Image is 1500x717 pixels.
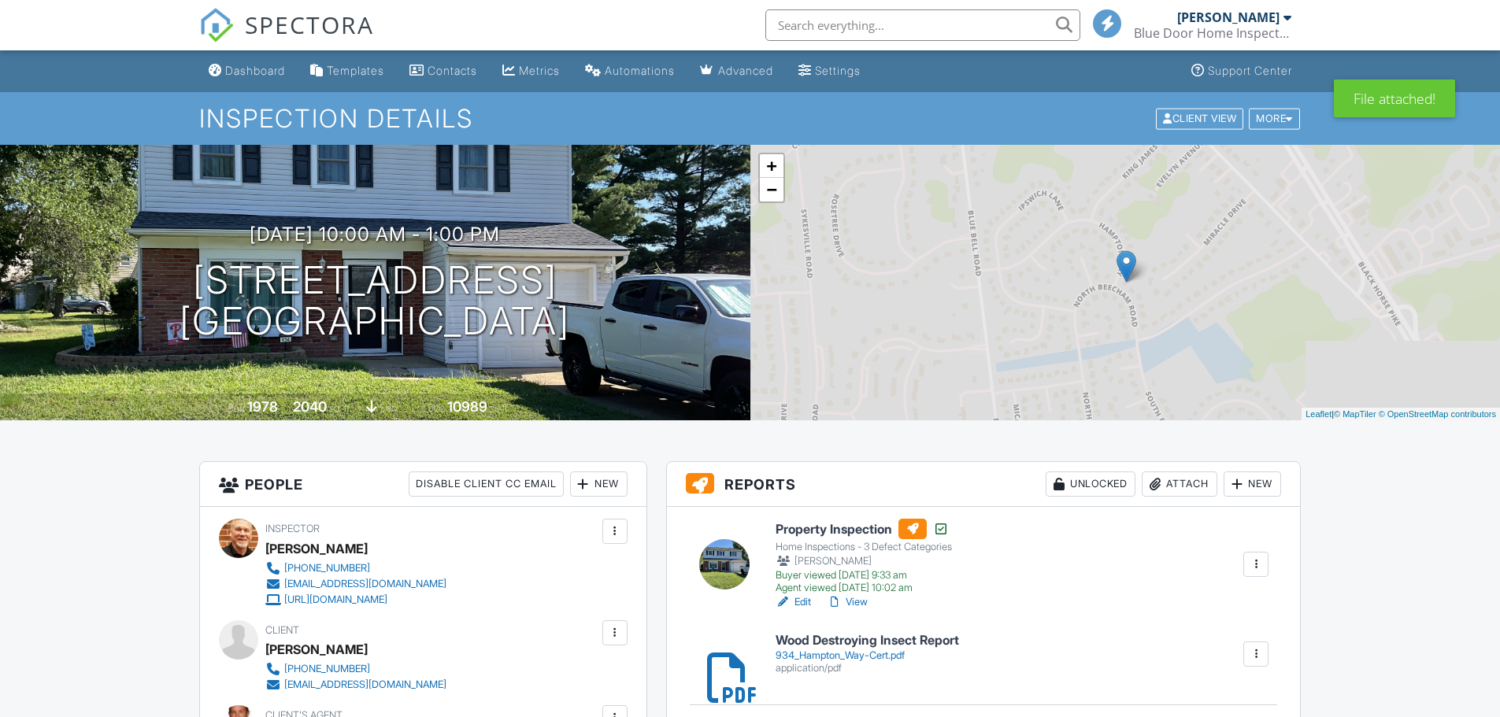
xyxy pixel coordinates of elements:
[1142,471,1217,497] div: Attach
[570,471,628,497] div: New
[265,638,368,661] div: [PERSON_NAME]
[776,541,952,553] div: Home Inspections - 3 Defect Categories
[667,462,1301,507] h3: Reports
[827,594,868,610] a: View
[1334,409,1376,419] a: © MapTiler
[776,553,952,569] div: [PERSON_NAME]
[694,57,780,86] a: Advanced
[245,8,374,41] span: SPECTORA
[447,398,487,415] div: 10989
[250,224,500,245] h3: [DATE] 10:00 am - 1:00 pm
[265,560,446,576] a: [PHONE_NUMBER]
[403,57,483,86] a: Contacts
[815,64,861,77] div: Settings
[765,9,1080,41] input: Search everything...
[265,576,446,592] a: [EMAIL_ADDRESS][DOMAIN_NAME]
[199,8,234,43] img: The Best Home Inspection Software - Spectora
[776,582,952,594] div: Agent viewed [DATE] 10:02 am
[1208,64,1292,77] div: Support Center
[718,64,773,77] div: Advanced
[247,398,278,415] div: 1978
[496,57,566,86] a: Metrics
[265,537,368,560] div: [PERSON_NAME]
[284,578,446,590] div: [EMAIL_ADDRESS][DOMAIN_NAME]
[519,64,560,77] div: Metrics
[412,402,445,414] span: Lot Size
[284,562,370,575] div: [PHONE_NUMBER]
[265,523,320,534] span: Inspector
[1156,108,1243,129] div: Client View
[327,64,384,77] div: Templates
[776,519,952,594] a: Property Inspection Home Inspections - 3 Defect Categories [PERSON_NAME] Buyer viewed [DATE] 9:33...
[776,649,959,662] div: 934_Hampton_Way-Cert.pdf
[199,105,1302,132] h1: Inspection Details
[1046,471,1135,497] div: Unlocked
[579,57,681,86] a: Automations (Basic)
[202,57,291,86] a: Dashboard
[228,402,245,414] span: Built
[265,661,446,677] a: [PHONE_NUMBER]
[225,64,285,77] div: Dashboard
[1302,408,1500,421] div: |
[1134,25,1291,41] div: Blue Door Home Inspections
[1154,112,1247,124] a: Client View
[284,593,387,606] div: [URL][DOMAIN_NAME]
[380,402,397,414] span: slab
[776,569,952,582] div: Buyer viewed [DATE] 9:33 am
[776,634,959,648] h6: Wood Destroying Insect Report
[1185,57,1298,86] a: Support Center
[776,662,959,674] div: application/pdf
[284,678,446,691] div: [EMAIL_ADDRESS][DOMAIN_NAME]
[490,402,509,414] span: sq.ft.
[776,519,952,539] h6: Property Inspection
[1177,9,1280,25] div: [PERSON_NAME]
[265,624,299,636] span: Client
[304,57,391,86] a: Templates
[293,398,327,415] div: 2040
[792,57,867,86] a: Settings
[776,634,959,674] a: Wood Destroying Insect Report 934_Hampton_Way-Cert.pdf application/pdf
[1249,108,1300,129] div: More
[199,21,374,54] a: SPECTORA
[1224,471,1281,497] div: New
[265,677,446,693] a: [EMAIL_ADDRESS][DOMAIN_NAME]
[1379,409,1496,419] a: © OpenStreetMap contributors
[605,64,675,77] div: Automations
[200,462,646,507] h3: People
[265,592,446,608] a: [URL][DOMAIN_NAME]
[760,154,783,178] a: Zoom in
[776,594,811,610] a: Edit
[284,663,370,675] div: [PHONE_NUMBER]
[329,402,351,414] span: sq. ft.
[428,64,477,77] div: Contacts
[1306,409,1331,419] a: Leaflet
[180,260,570,343] h1: [STREET_ADDRESS] [GEOGRAPHIC_DATA]
[1334,79,1455,117] div: File attached!
[760,178,783,201] a: Zoom out
[409,471,564,497] div: Disable Client CC Email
